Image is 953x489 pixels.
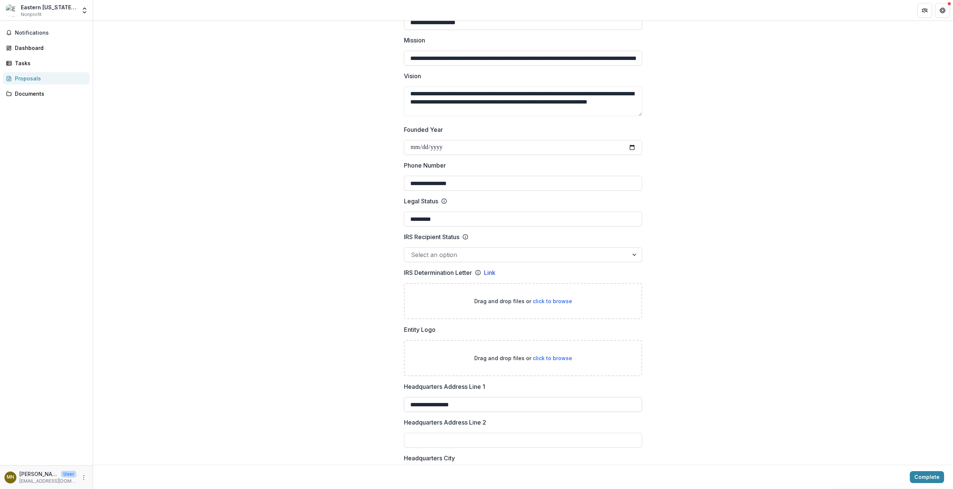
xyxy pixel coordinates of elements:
[7,475,14,480] div: Michael Nogelo
[404,125,443,134] p: Founded Year
[79,3,90,18] button: Open entity switcher
[3,42,90,54] a: Dashboard
[474,354,572,362] p: Drag and drop files or
[404,418,486,427] p: Headquarters Address Line 2
[533,355,572,361] span: click to browse
[15,59,84,67] div: Tasks
[404,36,425,45] p: Mission
[79,473,88,482] button: More
[3,57,90,69] a: Tasks
[6,4,18,16] img: Eastern Connecticut Workforce Investment Board
[484,268,495,277] a: Link
[404,382,485,391] p: Headquarters Address Line 1
[61,471,76,477] p: User
[917,3,932,18] button: Partners
[404,72,421,80] p: Vision
[935,3,950,18] button: Get Help
[3,72,90,85] a: Proposals
[15,74,84,82] div: Proposals
[21,3,76,11] div: Eastern [US_STATE] Workforce Investment Board
[533,298,572,304] span: click to browse
[3,27,90,39] button: Notifications
[404,454,455,463] p: Headquarters City
[474,297,572,305] p: Drag and drop files or
[19,470,58,478] p: [PERSON_NAME]
[404,197,438,206] p: Legal Status
[19,478,76,485] p: [EMAIL_ADDRESS][DOMAIN_NAME]
[15,44,84,52] div: Dashboard
[404,161,446,170] p: Phone Number
[404,325,436,334] p: Entity Logo
[910,471,944,483] button: Complete
[15,30,87,36] span: Notifications
[404,268,472,277] p: IRS Determination Letter
[404,232,459,241] p: IRS Recipient Status
[3,88,90,100] a: Documents
[21,11,42,18] span: Nonprofit
[15,90,84,98] div: Documents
